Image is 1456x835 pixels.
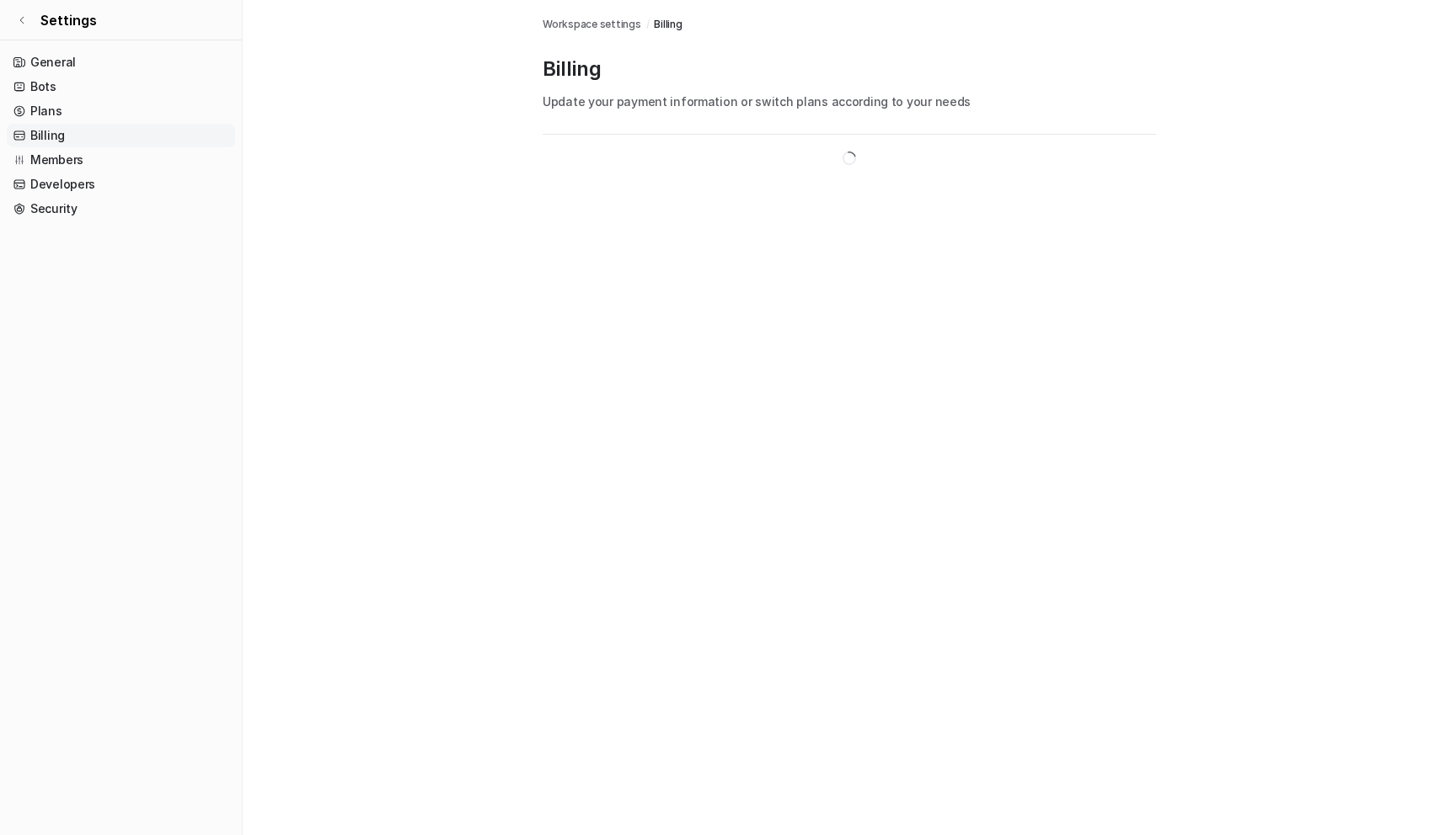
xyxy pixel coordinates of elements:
a: Members [7,148,235,172]
p: Billing [543,56,1156,82]
a: Plans [7,99,235,123]
a: Bots [7,75,235,98]
a: Developers [7,173,235,196]
a: Billing [7,124,235,147]
a: General [7,51,235,74]
a: Billing [654,17,682,32]
span: / [646,17,650,32]
p: Update your payment information or switch plans according to your needs [543,93,1156,110]
span: Settings [40,10,97,30]
a: Workspace settings [543,17,641,32]
a: Security [7,197,235,221]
